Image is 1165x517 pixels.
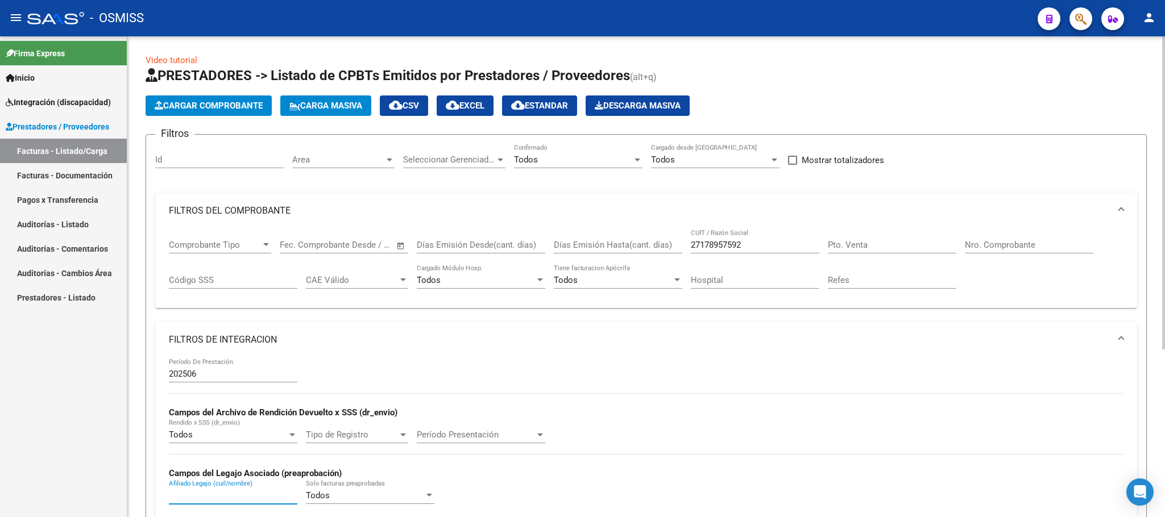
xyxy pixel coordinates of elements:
span: Todos [651,155,675,165]
span: Descarga Masiva [595,101,681,111]
mat-icon: cloud_download [446,98,459,112]
span: Inicio [6,72,35,84]
mat-expansion-panel-header: FILTROS DE INTEGRACION [155,322,1137,358]
span: Firma Express [6,47,65,60]
a: Video tutorial [146,55,197,65]
span: Estandar [511,101,568,111]
mat-icon: menu [9,11,23,24]
span: Seleccionar Gerenciador [403,155,495,165]
span: Todos [169,430,193,440]
span: (alt+q) [630,72,657,82]
span: Area [292,155,384,165]
mat-icon: cloud_download [389,98,403,112]
span: Carga Masiva [289,101,362,111]
span: Prestadores / Proveedores [6,120,109,133]
div: FILTROS DEL COMPROBANTE [155,229,1137,308]
span: Período Presentación [417,430,535,440]
button: CSV [380,95,428,116]
mat-expansion-panel-header: FILTROS DEL COMPROBANTE [155,193,1137,229]
mat-icon: person [1142,11,1156,24]
div: Open Intercom Messenger [1126,478,1154,506]
span: - OSMISS [90,6,144,31]
span: CSV [389,101,419,111]
app-download-masive: Descarga masiva de comprobantes (adjuntos) [586,95,690,116]
span: Comprobante Tipo [169,240,261,250]
button: Cargar Comprobante [146,95,272,116]
span: EXCEL [446,101,484,111]
mat-panel-title: FILTROS DE INTEGRACION [169,333,1110,346]
span: Integración (discapacidad) [6,96,111,109]
button: Estandar [502,95,577,116]
span: Mostrar totalizadores [802,153,884,167]
h3: Filtros [155,126,194,141]
mat-icon: cloud_download [511,98,525,112]
strong: Campos del Legajo Asociado (preaprobación) [169,468,342,478]
span: Todos [514,155,538,165]
input: Fecha fin [336,240,391,250]
button: EXCEL [437,95,494,116]
strong: Campos del Archivo de Rendición Devuelto x SSS (dr_envio) [169,407,397,418]
span: Todos [554,275,578,285]
span: Todos [306,490,330,501]
mat-panel-title: FILTROS DEL COMPROBANTE [169,205,1110,217]
button: Carga Masiva [280,95,371,116]
button: Descarga Masiva [586,95,690,116]
span: CAE Válido [306,275,398,285]
button: Open calendar [395,239,408,252]
input: Fecha inicio [280,240,326,250]
span: Tipo de Registro [306,430,398,440]
span: Cargar Comprobante [155,101,263,111]
span: PRESTADORES -> Listado de CPBTs Emitidos por Prestadores / Proveedores [146,68,630,84]
span: Todos [417,275,441,285]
